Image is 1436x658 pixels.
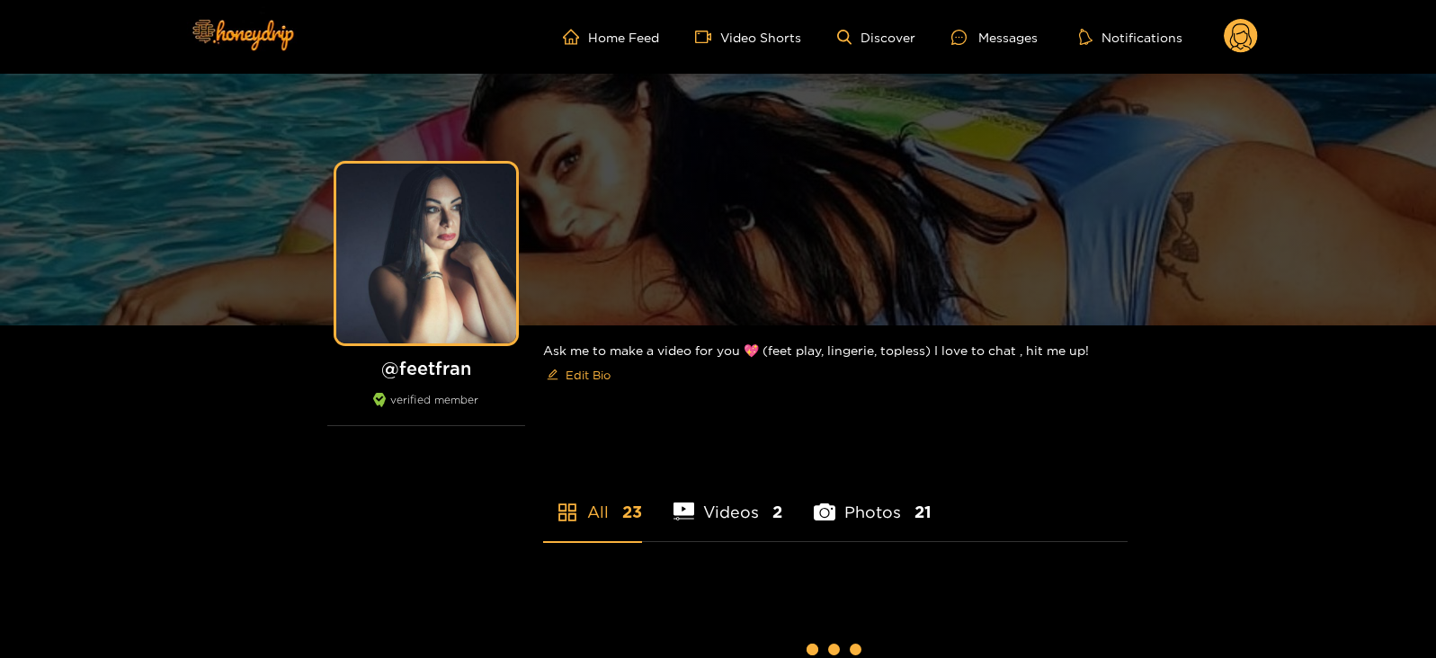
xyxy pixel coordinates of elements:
span: edit [547,369,558,382]
div: Messages [951,27,1038,48]
li: Photos [814,460,932,541]
div: verified member [327,393,525,426]
a: Discover [837,30,915,45]
span: home [563,29,588,45]
span: appstore [557,502,578,523]
span: 23 [622,501,642,523]
a: Video Shorts [695,29,801,45]
div: Ask me to make a video for you 💖 (feet play, lingerie, topless) I love to chat , hit me up! [543,325,1128,404]
span: 21 [914,501,932,523]
li: Videos [673,460,783,541]
h1: @ feetfran [327,357,525,379]
span: 2 [772,501,782,523]
li: All [543,460,642,541]
a: Home Feed [563,29,659,45]
button: editEdit Bio [543,360,614,389]
span: video-camera [695,29,720,45]
button: Notifications [1074,28,1188,46]
span: Edit Bio [566,366,611,384]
